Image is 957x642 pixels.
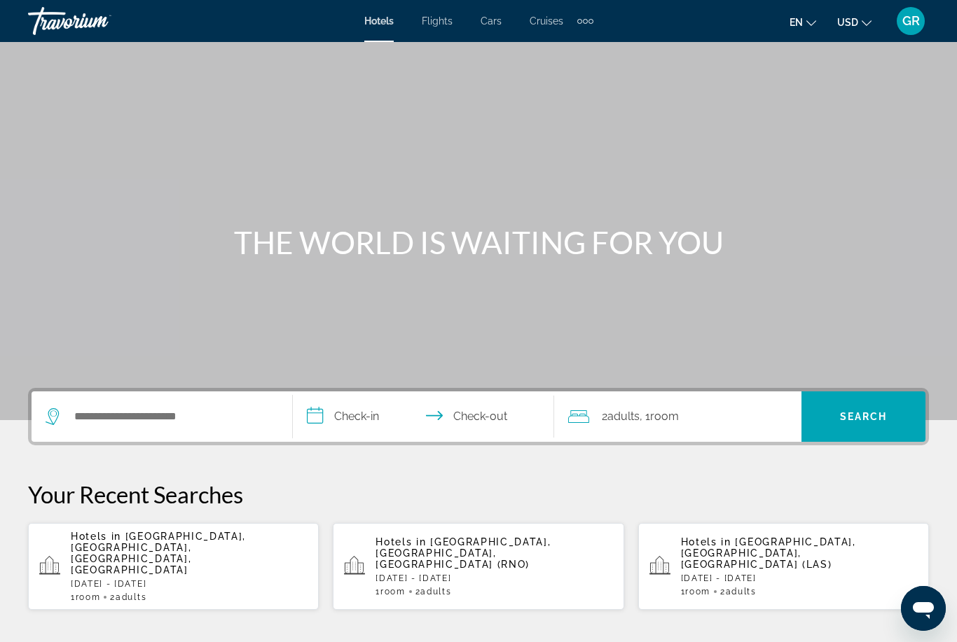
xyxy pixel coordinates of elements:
span: [GEOGRAPHIC_DATA], [GEOGRAPHIC_DATA], [GEOGRAPHIC_DATA] (RNO) [376,536,551,570]
a: Hotels [364,15,394,27]
button: Change currency [837,12,872,32]
button: Hotels in [GEOGRAPHIC_DATA], [GEOGRAPHIC_DATA], [GEOGRAPHIC_DATA] (RNO)[DATE] - [DATE]1Room2Adults [333,522,624,610]
span: Hotels in [376,536,426,547]
button: Check in and out dates [293,391,554,442]
p: [DATE] - [DATE] [681,573,918,583]
span: , 1 [640,407,679,426]
p: [DATE] - [DATE] [376,573,612,583]
span: Room [380,587,406,596]
span: Adults [607,410,640,423]
span: [GEOGRAPHIC_DATA], [GEOGRAPHIC_DATA], [GEOGRAPHIC_DATA] (LAS) [681,536,856,570]
span: Hotels in [71,531,121,542]
span: Adults [420,587,451,596]
span: 1 [71,592,100,602]
span: GR [902,14,920,28]
span: 2 [602,407,640,426]
button: Travelers: 2 adults, 0 children [554,391,801,442]
button: Hotels in [GEOGRAPHIC_DATA], [GEOGRAPHIC_DATA], [GEOGRAPHIC_DATA], [GEOGRAPHIC_DATA][DATE] - [DAT... [28,522,319,610]
a: Flights [422,15,453,27]
span: 2 [720,587,757,596]
span: Adults [116,592,146,602]
button: User Menu [893,6,929,36]
span: 2 [415,587,452,596]
button: Search [801,391,925,442]
h1: THE WORLD IS WAITING FOR YOU [216,224,741,260]
a: Travorium [28,3,168,39]
span: 2 [110,592,146,602]
span: 1 [681,587,710,596]
a: Cruises [530,15,563,27]
button: Change language [790,12,816,32]
a: Cars [481,15,502,27]
span: Room [650,410,679,423]
span: Adults [726,587,757,596]
span: en [790,17,803,28]
span: Room [685,587,710,596]
span: USD [837,17,858,28]
span: Room [76,592,101,602]
span: Hotels in [681,536,731,547]
p: Your Recent Searches [28,480,929,508]
div: Search widget [32,391,925,442]
button: Hotels in [GEOGRAPHIC_DATA], [GEOGRAPHIC_DATA], [GEOGRAPHIC_DATA] (LAS)[DATE] - [DATE]1Room2Adults [638,522,929,610]
span: 1 [376,587,405,596]
button: Extra navigation items [577,10,593,32]
p: [DATE] - [DATE] [71,579,308,589]
span: Search [840,411,888,422]
span: [GEOGRAPHIC_DATA], [GEOGRAPHIC_DATA], [GEOGRAPHIC_DATA], [GEOGRAPHIC_DATA] [71,531,246,575]
iframe: Button to launch messaging window [901,586,946,631]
